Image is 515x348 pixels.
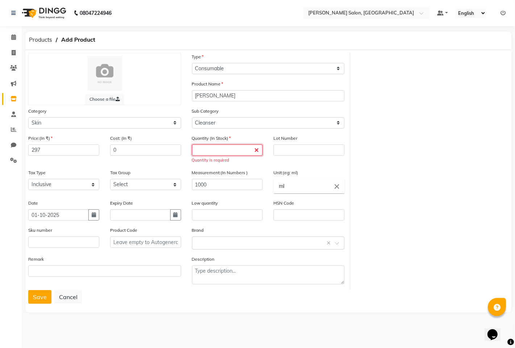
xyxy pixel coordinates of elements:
i: Close [333,183,341,190]
label: Tax Type [28,169,46,176]
label: Product Name [192,81,223,87]
label: Unit:(eg: ml) [273,169,298,176]
label: Sku number [28,227,52,234]
label: Description [192,256,215,263]
b: 08047224946 [80,3,112,23]
span: Add Product [58,33,99,46]
label: Cost: (In ₹) [110,135,132,142]
img: Cinque Terre [87,56,122,91]
span: Clear all [327,239,333,247]
label: Tax Group [110,169,130,176]
label: Lot Number [273,135,297,142]
label: Type [192,54,204,60]
label: Price:(In ₹) [28,135,53,142]
label: Sub Category [192,108,219,114]
label: Expiry Date [110,200,133,206]
label: Measurement:(In Numbers ) [192,169,248,176]
iframe: chat widget [485,319,508,341]
button: Cancel [54,290,82,304]
label: Choose a file [85,94,124,105]
label: Remark [28,256,44,263]
label: HSN Code [273,200,294,206]
span: Products [25,33,56,46]
label: Brand [192,227,204,234]
img: logo [18,3,68,23]
label: Category [28,108,46,114]
label: Low quantity [192,200,218,206]
label: Product Code [110,227,137,234]
label: Quantity (In Stock) [192,135,231,142]
label: Date [28,200,38,206]
input: Leave empty to Autogenerate [110,236,181,248]
button: Save [28,290,51,304]
div: Quantity is required [192,157,263,163]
